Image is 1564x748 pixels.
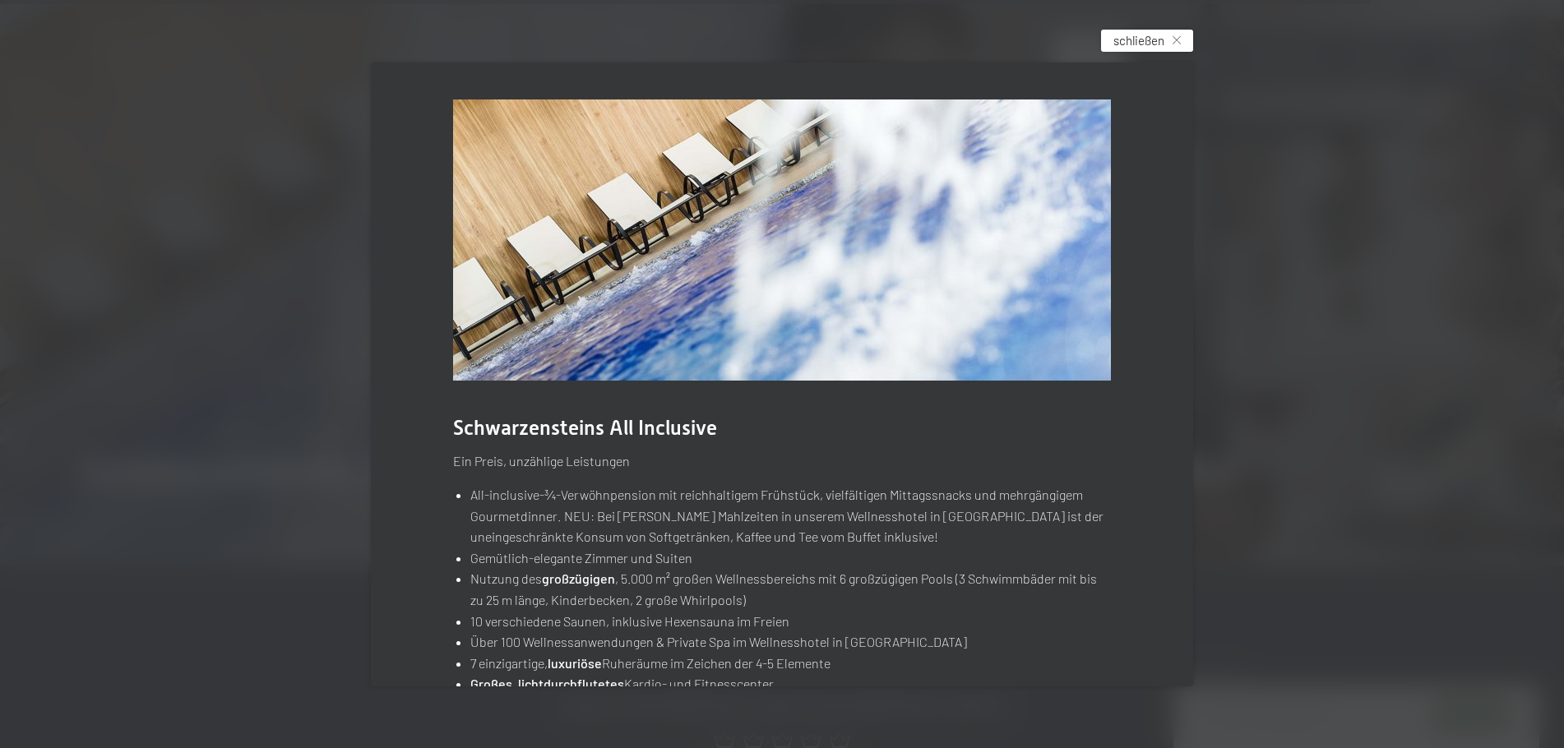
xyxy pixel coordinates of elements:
img: Wellnesshotel Südtirol SCHWARZENSTEIN - Wellnessurlaub in den Alpen, Wandern und Wellness [453,99,1111,381]
span: schließen [1113,32,1164,49]
li: Über 100 Wellnessanwendungen & Private Spa im Wellnesshotel in [GEOGRAPHIC_DATA] [470,631,1111,653]
span: Schwarzensteins All Inclusive [453,416,717,440]
li: All-inclusive-¾-Verwöhnpension mit reichhaltigem Frühstück, vielfältigen Mittagssnacks und mehrgä... [470,484,1111,547]
p: Ein Preis, unzählige Leistungen [453,450,1111,472]
li: Nutzung des , 5.000 m² großen Wellnessbereichs mit 6 großzügigen Pools (3 Schwimmbäder mit bis zu... [470,568,1111,610]
li: 10 verschiedene Saunen, inklusive Hexensauna im Freien [470,611,1111,632]
strong: großzügigen [542,570,615,586]
li: Gemütlich-elegante Zimmer und Suiten [470,547,1111,569]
